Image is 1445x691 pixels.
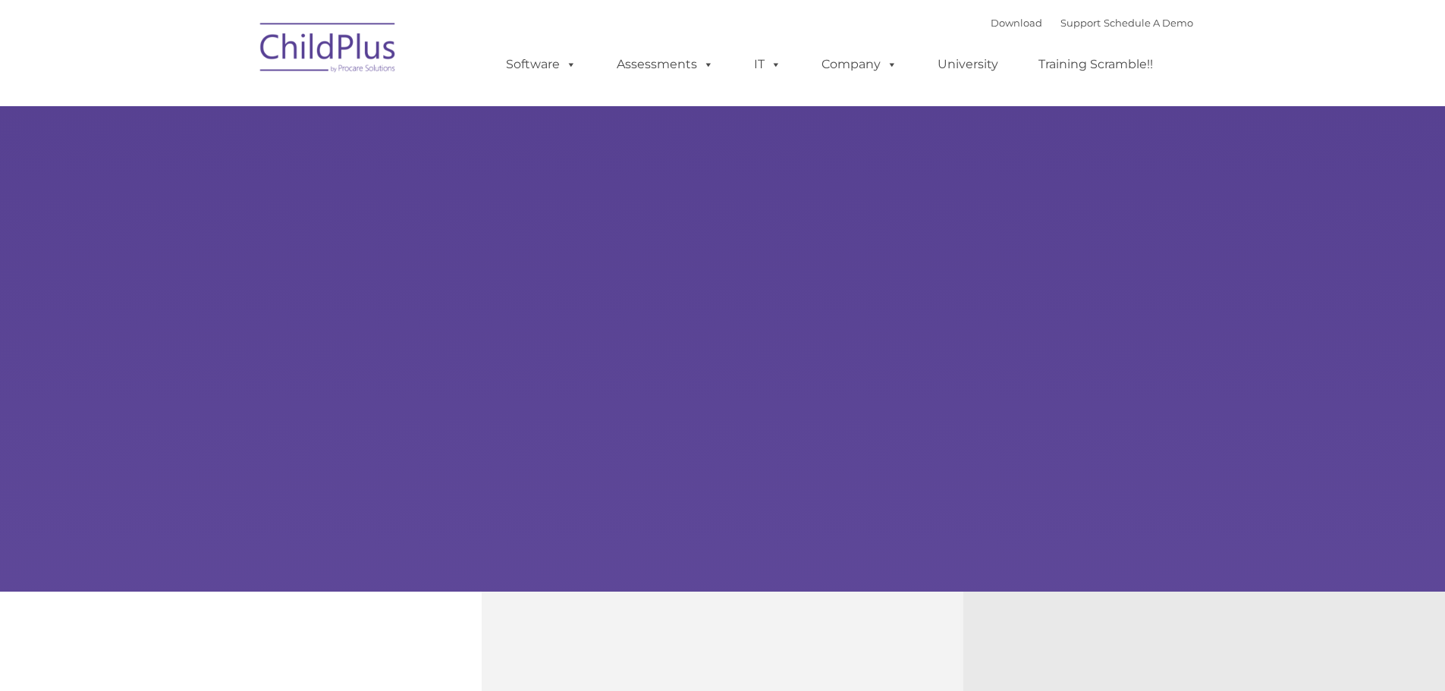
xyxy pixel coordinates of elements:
[602,49,729,80] a: Assessments
[253,12,404,88] img: ChildPlus by Procare Solutions
[1104,17,1193,29] a: Schedule A Demo
[991,17,1193,29] font: |
[1060,17,1101,29] a: Support
[806,49,913,80] a: Company
[491,49,592,80] a: Software
[991,17,1042,29] a: Download
[1023,49,1168,80] a: Training Scramble!!
[739,49,796,80] a: IT
[922,49,1013,80] a: University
